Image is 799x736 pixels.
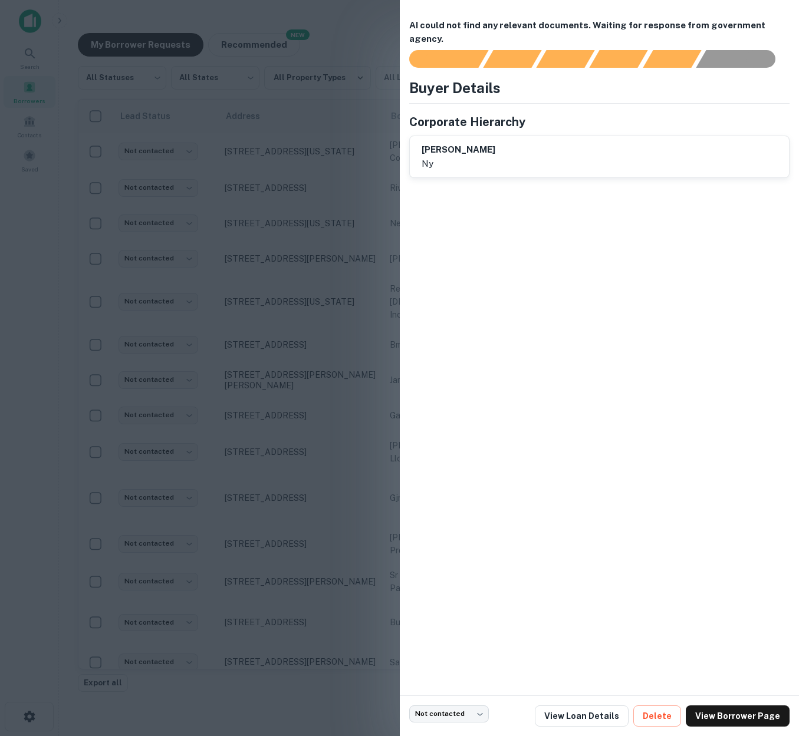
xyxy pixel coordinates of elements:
[409,77,501,98] h4: Buyer Details
[395,50,484,68] div: Sending borrower request to AI...
[590,50,649,68] div: Principals found, AI now looking for contact information...
[643,50,702,68] div: Principals found, still searching for contact information. This may take time...
[409,705,489,722] div: Not contacted
[422,143,495,157] h6: [PERSON_NAME]
[686,705,790,727] a: View Borrower Page
[409,19,790,45] h6: AI could not find any relevant documents. Waiting for response from government agency.
[535,705,629,727] a: View Loan Details
[483,50,542,68] div: Your request is received and processing...
[696,50,790,68] div: AI fulfillment process complete.
[422,157,495,171] p: ny
[740,642,799,698] iframe: Chat Widget
[409,113,525,131] h5: Corporate Hierarchy
[536,50,595,68] div: Documents found, AI parsing details...
[633,705,681,727] button: Delete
